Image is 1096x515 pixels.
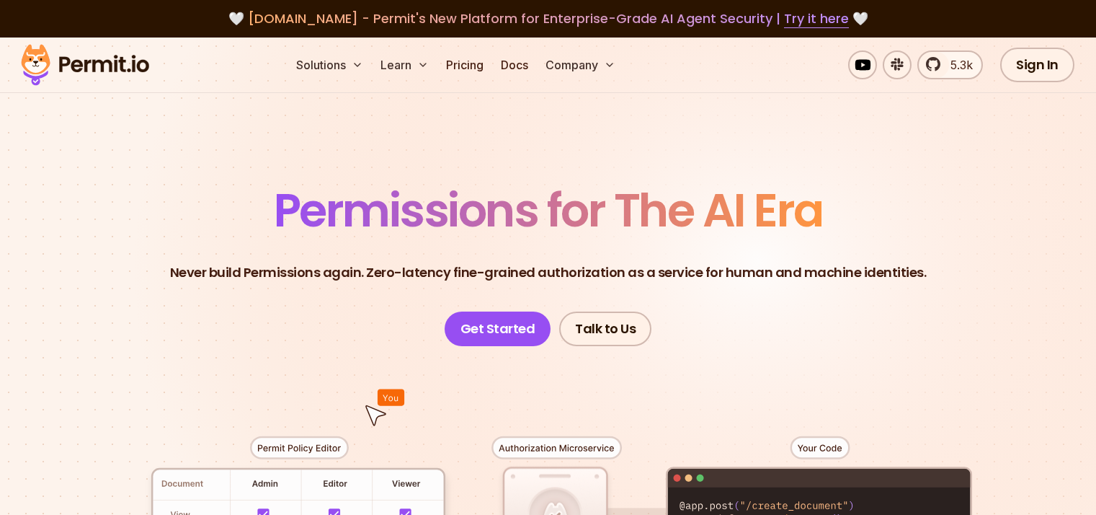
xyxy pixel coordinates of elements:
[170,263,927,283] p: Never build Permissions again. Zero-latency fine-grained authorization as a service for human and...
[445,312,551,346] a: Get Started
[1000,48,1074,82] a: Sign In
[290,50,369,79] button: Solutions
[540,50,621,79] button: Company
[35,9,1061,29] div: 🤍 🤍
[274,178,823,242] span: Permissions for The AI Era
[495,50,534,79] a: Docs
[942,56,973,74] span: 5.3k
[248,9,849,27] span: [DOMAIN_NAME] - Permit's New Platform for Enterprise-Grade AI Agent Security |
[917,50,983,79] a: 5.3k
[440,50,489,79] a: Pricing
[14,40,156,89] img: Permit logo
[375,50,435,79] button: Learn
[784,9,849,28] a: Try it here
[559,312,651,346] a: Talk to Us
